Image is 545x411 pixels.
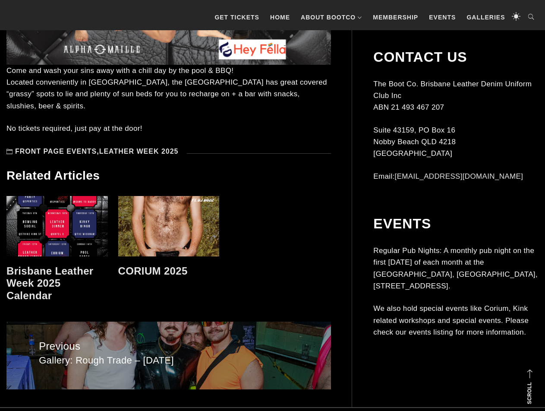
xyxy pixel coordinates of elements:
a: Membership [369,4,422,30]
a: Brisbane Leather Week 2025 Calendar [6,265,94,302]
h3: Related Articles [6,168,331,183]
p: No tickets required, just pay at the door! [6,123,331,134]
a: CORIUM 2025 [118,265,188,277]
span: Gallery: Rough Trade – [DATE] [39,354,298,367]
a: Galleries [462,4,509,30]
a: [EMAIL_ADDRESS][DOMAIN_NAME] [395,172,523,180]
span: , [6,148,183,155]
h2: Events [373,215,539,231]
nav: Posts [6,315,331,396]
a: Events [425,4,460,30]
p: Come and wash your sins away with a chill day by the pool & BBQ! Located conveniently in [GEOGRAP... [6,65,331,112]
a: Leather Week 2025 [99,148,179,155]
p: We also hold special events like Corium, Kink related workshops and special events. Please check ... [373,303,539,338]
a: Front Page Events [15,148,97,155]
strong: Scroll [526,382,532,404]
span: Previous [39,338,298,354]
p: The Boot Co. Brisbane Leather Denim Uniform Club Inc ABN 21 493 467 207 [373,78,539,114]
p: Suite 43159, PO Box 16 Nobby Beach QLD 4218 [GEOGRAPHIC_DATA] [373,124,539,160]
p: Email: [373,171,539,182]
h2: Contact Us [373,48,539,65]
p: Regular Pub Nights: A monthly pub night on the first [DATE] of each month at the [GEOGRAPHIC_DATA... [373,245,539,292]
a: Home [266,4,294,30]
a: GET TICKETS [210,4,264,30]
a: About BootCo [296,4,366,30]
a: Gallery: Rough Trade – [DATE] [6,322,331,389]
